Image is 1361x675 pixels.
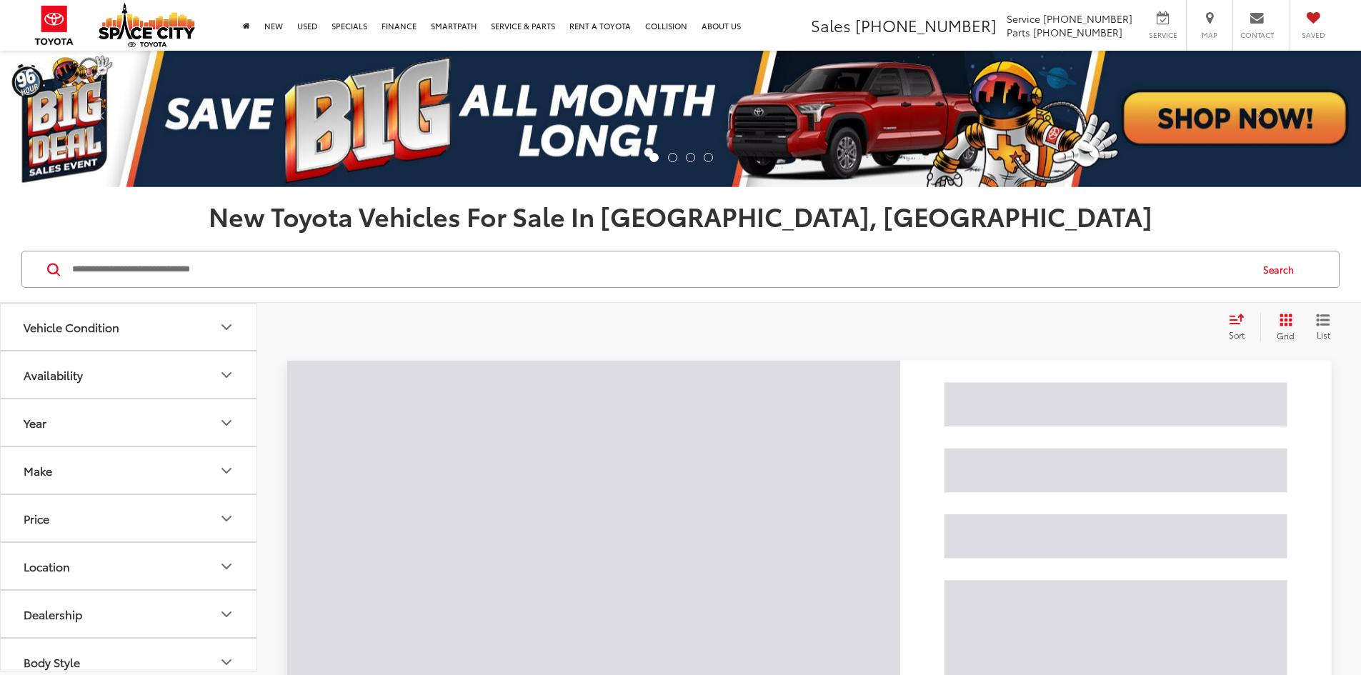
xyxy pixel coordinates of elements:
button: Grid View [1260,313,1305,341]
div: Vehicle Condition [24,320,119,334]
button: LocationLocation [1,543,258,589]
span: [PHONE_NUMBER] [1043,11,1132,26]
button: Select sort value [1222,313,1260,341]
div: Year [24,416,46,429]
div: Body Style [218,654,235,671]
div: Vehicle Condition [218,319,235,336]
span: Map [1194,30,1225,40]
span: [PHONE_NUMBER] [855,14,997,36]
span: Service [1147,30,1179,40]
button: AvailabilityAvailability [1,351,258,398]
div: Dealership [218,606,235,623]
div: Make [218,462,235,479]
div: Body Style [24,655,80,669]
div: Availability [24,368,83,381]
span: Saved [1297,30,1329,40]
span: Parts [1007,25,1030,39]
button: Search [1250,251,1315,287]
button: Vehicle ConditionVehicle Condition [1,304,258,350]
span: Sort [1229,329,1245,341]
button: YearYear [1,399,258,446]
button: PricePrice [1,495,258,541]
div: Make [24,464,52,477]
span: List [1316,329,1330,341]
div: Price [218,510,235,527]
img: Space City Toyota [99,3,195,47]
button: MakeMake [1,447,258,494]
input: Search by Make, Model, or Keyword [71,252,1250,286]
div: Price [24,511,49,525]
span: Contact [1240,30,1274,40]
div: Year [218,414,235,431]
div: Availability [218,366,235,384]
button: DealershipDealership [1,591,258,637]
span: Service [1007,11,1040,26]
button: List View [1305,313,1341,341]
div: Dealership [24,607,82,621]
div: Location [218,558,235,575]
div: Location [24,559,70,573]
span: Sales [811,14,851,36]
span: Grid [1277,329,1295,341]
span: [PHONE_NUMBER] [1033,25,1122,39]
